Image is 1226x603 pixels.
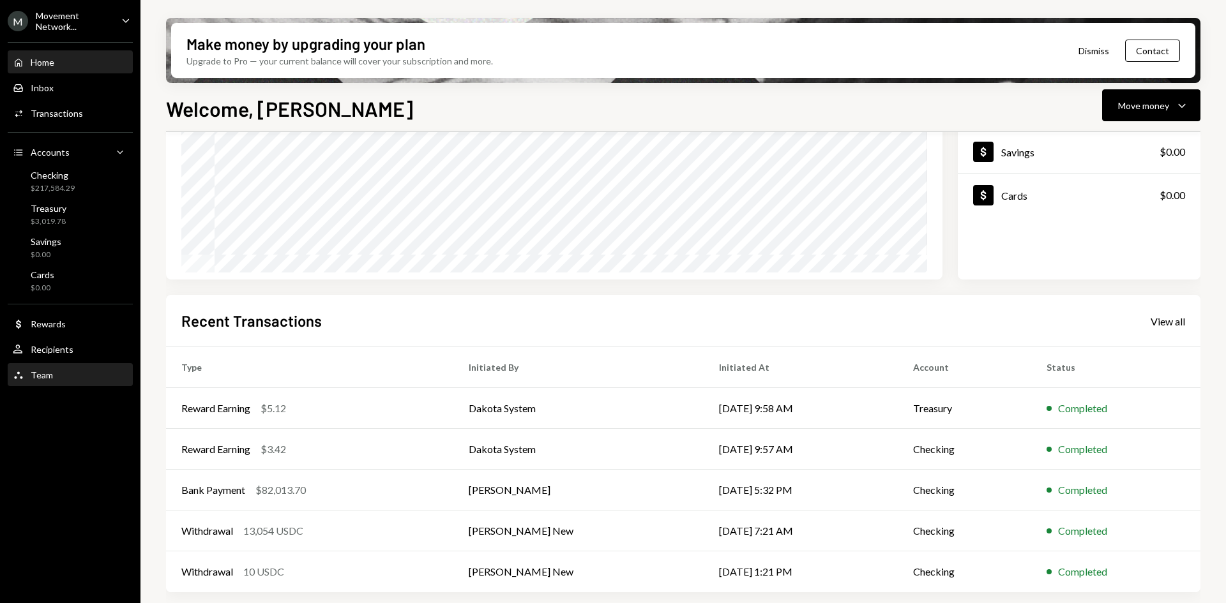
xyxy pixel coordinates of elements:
div: $5.12 [261,401,286,416]
a: Checking$217,584.29 [8,166,133,197]
div: Withdrawal [181,564,233,579]
td: Checking [898,510,1031,551]
div: Move money [1118,99,1169,112]
div: $3,019.78 [31,216,66,227]
div: Completed [1058,482,1107,498]
div: Withdrawal [181,523,233,539]
a: Team [8,363,133,386]
div: Home [31,57,54,68]
div: Team [31,369,53,380]
a: Recipients [8,338,133,361]
div: Treasury [31,203,66,214]
div: M [8,11,28,31]
h2: Recent Transactions [181,310,322,331]
div: Inbox [31,82,54,93]
div: $0.00 [1160,144,1185,160]
a: Rewards [8,312,133,335]
a: Transactions [8,101,133,124]
a: Accounts [8,140,133,163]
a: View all [1151,314,1185,328]
td: [DATE] 9:57 AM [704,429,898,470]
div: Completed [1058,442,1107,457]
td: Checking [898,551,1031,592]
h1: Welcome, [PERSON_NAME] [166,96,413,121]
div: $0.00 [1160,188,1185,203]
td: [PERSON_NAME] New [453,510,704,551]
td: [PERSON_NAME] New [453,551,704,592]
button: Contact [1125,40,1180,62]
div: $82,013.70 [255,482,306,498]
td: [DATE] 7:21 AM [704,510,898,551]
td: Dakota System [453,429,704,470]
td: Treasury [898,388,1031,429]
div: Cards [31,269,54,280]
div: Movement Network... [36,10,111,32]
div: $0.00 [31,283,54,294]
th: Initiated By [453,347,704,388]
button: Dismiss [1063,36,1125,66]
a: Home [8,50,133,73]
a: Savings$0.00 [958,130,1200,173]
div: Cards [1001,190,1027,202]
th: Initiated At [704,347,898,388]
div: Bank Payment [181,482,245,498]
div: 13,054 USDC [243,523,303,539]
div: $0.00 [31,249,61,260]
div: Completed [1058,564,1107,579]
td: [PERSON_NAME] [453,470,704,510]
div: $217,584.29 [31,183,75,194]
a: Inbox [8,76,133,99]
div: Rewards [31,318,66,329]
td: Checking [898,429,1031,470]
a: Cards$0.00 [958,174,1200,216]
div: Reward Earning [181,442,250,457]
div: Completed [1058,523,1107,539]
td: [DATE] 5:32 PM [704,470,898,510]
th: Account [898,347,1031,388]
td: [DATE] 1:21 PM [704,551,898,592]
div: 10 USDC [243,564,284,579]
div: Make money by upgrading your plan [186,33,425,54]
button: Move money [1102,89,1200,121]
div: $3.42 [261,442,286,457]
td: Dakota System [453,388,704,429]
div: Recipients [31,344,73,355]
th: Status [1031,347,1200,388]
th: Type [166,347,453,388]
div: View all [1151,315,1185,328]
div: Reward Earning [181,401,250,416]
div: Upgrade to Pro — your current balance will cover your subscription and more. [186,54,493,68]
div: Checking [31,170,75,181]
div: Transactions [31,108,83,119]
a: Treasury$3,019.78 [8,199,133,230]
a: Cards$0.00 [8,265,133,296]
div: Savings [1001,146,1034,158]
div: Accounts [31,147,70,158]
a: Savings$0.00 [8,232,133,263]
div: Savings [31,236,61,247]
div: Completed [1058,401,1107,416]
td: [DATE] 9:58 AM [704,388,898,429]
td: Checking [898,470,1031,510]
